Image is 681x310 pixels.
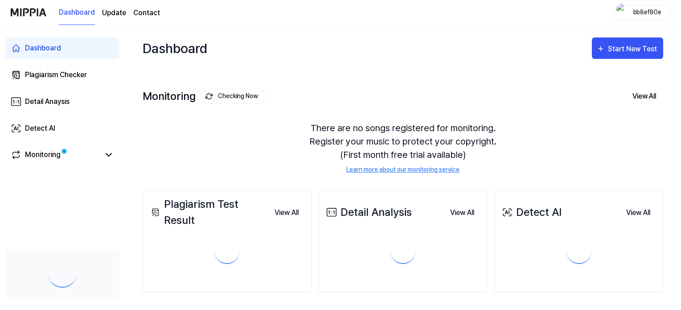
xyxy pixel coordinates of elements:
a: Contact [133,8,160,18]
div: Dashboard [25,43,61,54]
button: View All [625,87,663,106]
a: Dashboard [59,0,95,25]
button: View All [619,204,657,222]
a: View All [443,203,481,222]
div: Start New Test [608,43,659,55]
img: monitoring Icon [205,93,213,100]
div: bb8ef80e [630,7,665,17]
div: Detect AI [25,123,55,134]
img: profile [616,4,627,21]
a: Dashboard [5,37,119,59]
a: Plagiarism Checker [5,64,119,86]
a: Monitoring [11,149,100,160]
button: Start New Test [592,37,663,59]
div: Detail Anaysis [25,96,70,107]
div: Detect AI [500,204,562,220]
a: Detail Anaysis [5,91,119,112]
div: There are no songs registered for monitoring. Register your music to protect your copyright. (Fir... [143,111,663,185]
div: Plagiarism Test Result [148,196,267,228]
a: Detect AI [5,118,119,139]
button: Checking Now [201,89,265,104]
button: View All [443,204,481,222]
button: View All [267,204,306,222]
div: Monitoring [25,149,61,160]
a: View All [267,203,306,222]
div: Plagiarism Checker [25,70,87,80]
div: Dashboard [143,34,207,62]
a: Learn more about our monitoring service [346,165,459,174]
a: Update [102,8,126,18]
a: View All [619,203,657,222]
div: Detail Analysis [324,204,412,220]
button: profilebb8ef80e [613,5,670,20]
div: Monitoring [143,89,265,104]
